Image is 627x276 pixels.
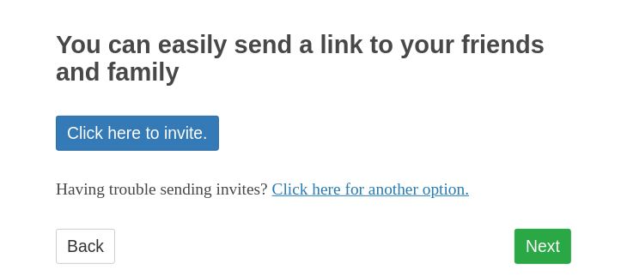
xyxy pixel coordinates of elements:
a: Next [514,229,571,264]
a: Back [56,229,115,264]
span: Having trouble sending invites? [56,180,268,198]
a: Click here to invite. [56,116,219,151]
a: Click here for another option. [272,180,470,198]
h2: You can easily send a link to your friends and family [56,32,571,87]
